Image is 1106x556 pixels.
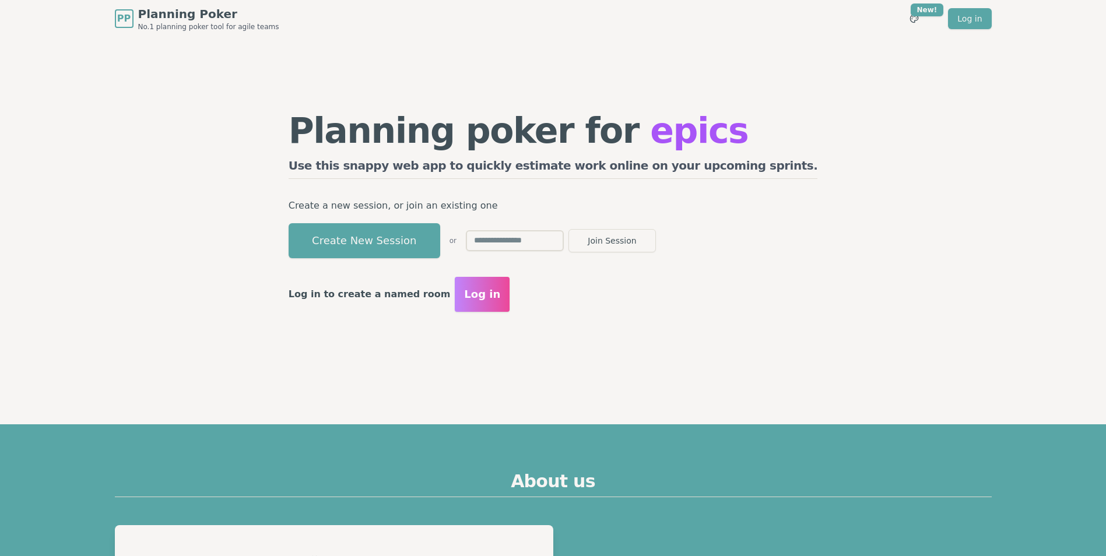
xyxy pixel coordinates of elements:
[948,8,991,29] a: Log in
[650,110,748,151] span: epics
[289,198,818,214] p: Create a new session, or join an existing one
[117,12,131,26] span: PP
[138,6,279,22] span: Planning Poker
[289,286,451,302] p: Log in to create a named room
[568,229,656,252] button: Join Session
[115,471,992,497] h2: About us
[904,8,925,29] button: New!
[289,113,818,148] h1: Planning poker for
[455,277,510,312] button: Log in
[289,157,818,179] h2: Use this snappy web app to quickly estimate work online on your upcoming sprints.
[115,6,279,31] a: PPPlanning PokerNo.1 planning poker tool for agile teams
[911,3,944,16] div: New!
[138,22,279,31] span: No.1 planning poker tool for agile teams
[289,223,440,258] button: Create New Session
[464,286,500,302] span: Log in
[450,236,457,245] span: or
